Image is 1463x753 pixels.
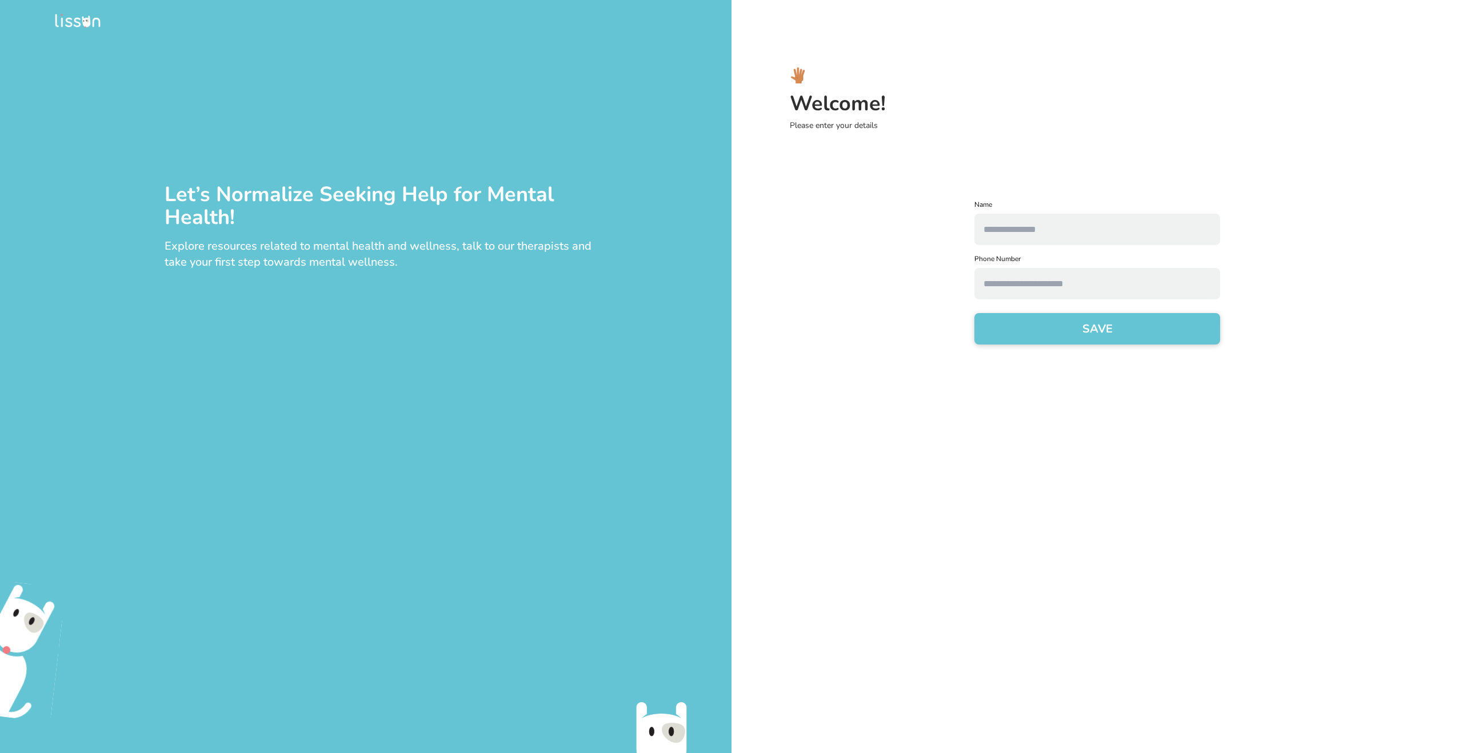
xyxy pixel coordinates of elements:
[790,93,1463,115] h3: Welcome!
[974,200,1220,209] label: Name
[790,67,806,83] img: hi_logo.svg
[790,120,1463,131] p: Please enter your details
[55,14,101,28] img: logo.png
[974,254,1220,263] label: Phone Number
[165,183,603,229] div: Let’s Normalize Seeking Help for Mental Health!
[622,701,701,753] img: emo-bottom.svg
[165,238,603,270] div: Explore resources related to mental health and wellness, talk to our therapists and take your fir...
[974,313,1220,345] button: SAVE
